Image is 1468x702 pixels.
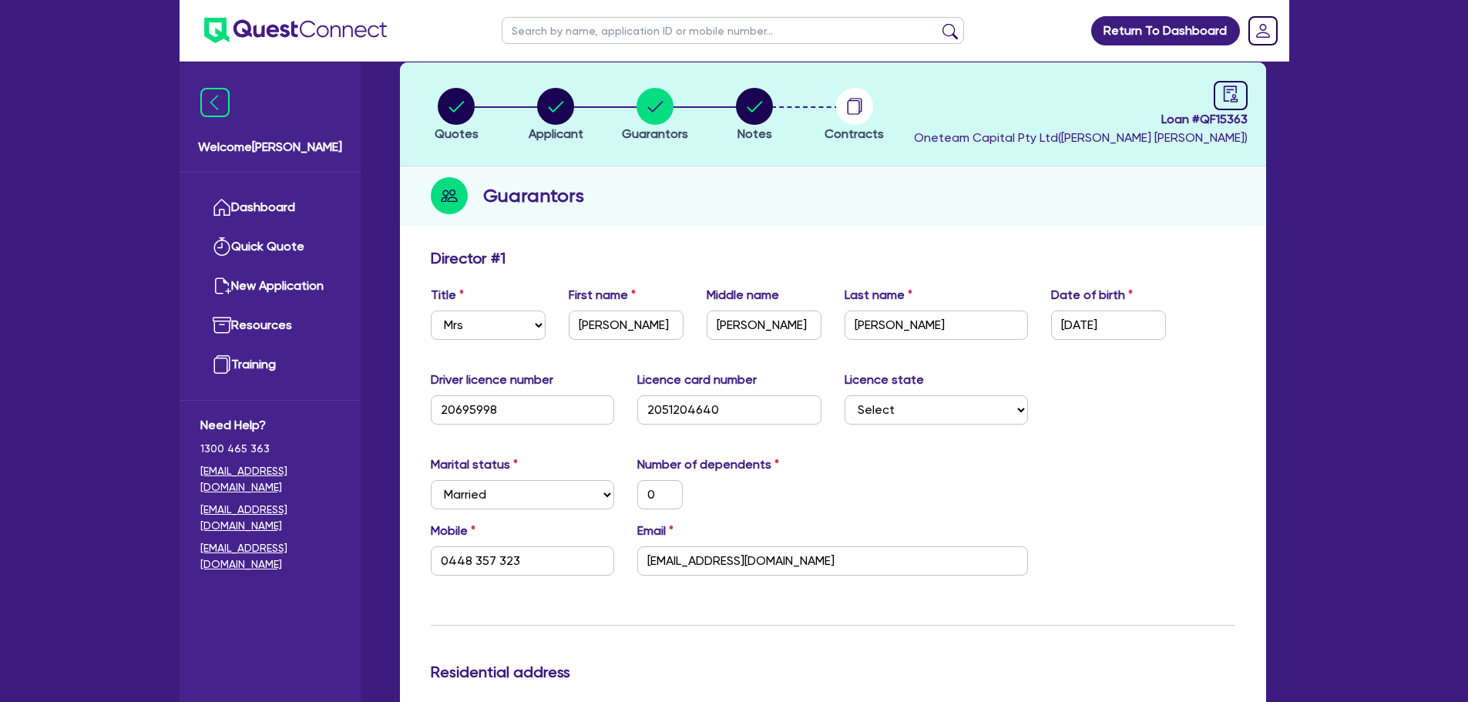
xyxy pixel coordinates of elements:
[200,502,340,534] a: [EMAIL_ADDRESS][DOMAIN_NAME]
[431,455,518,474] label: Marital status
[569,286,636,304] label: First name
[200,88,230,117] img: icon-menu-close
[1243,11,1283,51] a: Dropdown toggle
[914,130,1248,145] span: Oneteam Capital Pty Ltd ( [PERSON_NAME] [PERSON_NAME] )
[431,286,464,304] label: Title
[737,126,772,141] span: Notes
[735,87,774,144] button: Notes
[431,249,506,267] h3: Director # 1
[824,87,885,144] button: Contracts
[200,227,340,267] a: Quick Quote
[213,237,231,256] img: quick-quote
[213,355,231,374] img: training
[502,17,964,44] input: Search by name, application ID or mobile number...
[434,87,479,144] button: Quotes
[529,126,583,141] span: Applicant
[200,441,340,457] span: 1300 465 363
[622,126,688,141] span: Guarantors
[204,18,387,43] img: quest-connect-logo-blue
[1214,81,1248,110] a: audit
[200,463,340,495] a: [EMAIL_ADDRESS][DOMAIN_NAME]
[213,316,231,334] img: resources
[845,371,924,389] label: Licence state
[1091,16,1240,45] a: Return To Dashboard
[825,126,884,141] span: Contracts
[431,371,553,389] label: Driver licence number
[637,522,674,540] label: Email
[621,87,689,144] button: Guarantors
[707,286,779,304] label: Middle name
[637,455,779,474] label: Number of dependents
[1222,86,1239,102] span: audit
[200,416,340,435] span: Need Help?
[637,371,757,389] label: Licence card number
[200,188,340,227] a: Dashboard
[1051,286,1133,304] label: Date of birth
[431,663,1235,681] h3: Residential address
[200,267,340,306] a: New Application
[483,182,584,210] h2: Guarantors
[845,286,912,304] label: Last name
[914,110,1248,129] span: Loan # QF15363
[528,87,584,144] button: Applicant
[213,277,231,295] img: new-application
[198,138,342,156] span: Welcome [PERSON_NAME]
[200,540,340,573] a: [EMAIL_ADDRESS][DOMAIN_NAME]
[431,522,475,540] label: Mobile
[1051,311,1166,340] input: DD / MM / YYYY
[200,345,340,385] a: Training
[435,126,479,141] span: Quotes
[200,306,340,345] a: Resources
[431,177,468,214] img: step-icon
